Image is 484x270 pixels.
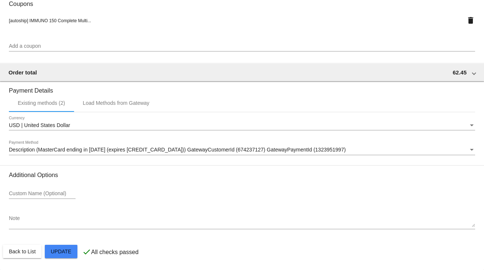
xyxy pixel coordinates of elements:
[83,100,150,106] div: Load Methods from Gateway
[82,247,91,256] mat-icon: check
[9,123,475,129] mat-select: Currency
[9,147,346,153] span: Description (MasterCard ending in [DATE] (expires [CREDIT_CARD_DATA])) GatewayCustomerId (6742371...
[51,249,71,254] span: Update
[466,16,475,25] mat-icon: delete
[9,18,91,23] span: [autoship] IMMUNO 150 Complete Multi...
[9,191,76,197] input: Custom Name (Optional)
[45,245,77,258] button: Update
[9,69,37,76] span: Order total
[453,69,467,76] span: 62.45
[91,249,138,256] p: All checks passed
[18,100,65,106] div: Existing methods (2)
[9,122,70,128] span: USD | United States Dollar
[9,171,475,179] h3: Additional Options
[9,147,475,153] mat-select: Payment Method
[9,43,475,49] input: Add a coupon
[9,249,36,254] span: Back to List
[3,245,41,258] button: Back to List
[9,81,475,94] h3: Payment Details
